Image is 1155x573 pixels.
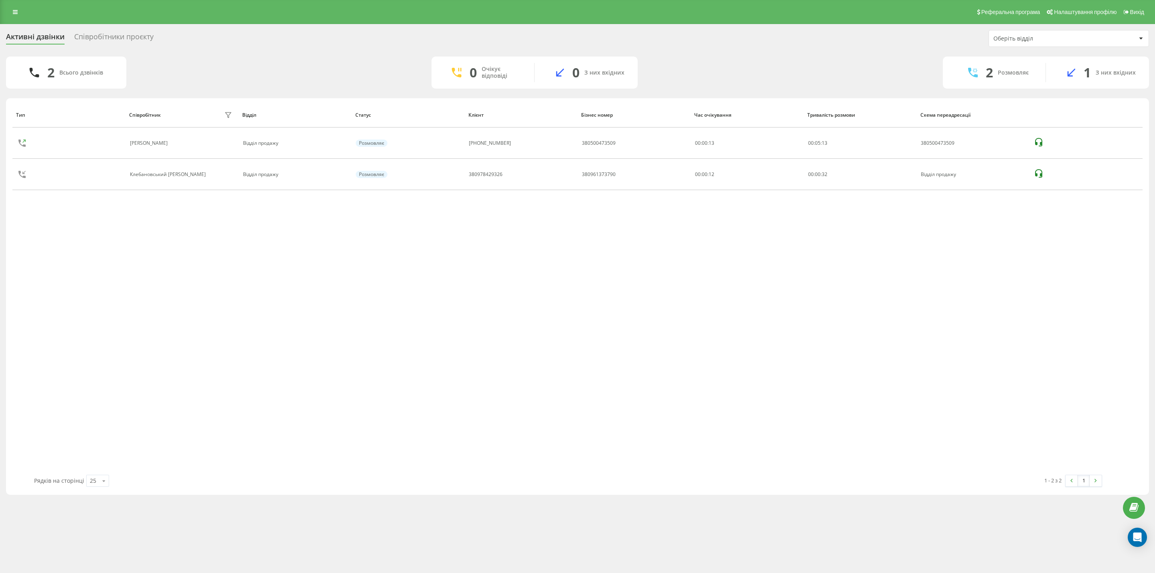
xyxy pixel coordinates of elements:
div: Тип [16,112,122,118]
span: Реферальна програма [981,9,1040,15]
div: Відділ [242,112,348,118]
div: Відділ продажу [921,172,1025,177]
div: З них вхідних [584,69,624,76]
div: Клієнт [468,112,574,118]
div: Схема переадресації [920,112,1026,118]
div: : : [808,172,827,177]
div: Бізнес номер [581,112,687,118]
div: Розмовляє [356,140,387,147]
div: Розмовляє [998,69,1029,76]
div: 2 [47,65,55,80]
div: 00:00:12 [695,172,799,177]
div: Співробітник [129,112,161,118]
div: Розмовляє [356,171,387,178]
div: Очікує відповіді [482,66,522,79]
div: [PERSON_NAME] [130,140,170,146]
div: 380961373790 [582,172,616,177]
span: Рядків на сторінці [34,477,84,484]
div: Відділ продажу [243,172,347,177]
div: Час очікування [694,112,800,118]
div: [PHONE_NUMBER] [469,140,511,146]
span: 32 [822,171,827,178]
div: Тривалість розмови [807,112,913,118]
a: 1 [1078,475,1090,486]
div: Всього дзвінків [59,69,103,76]
div: 1 - 2 з 2 [1044,476,1062,484]
div: 25 [90,477,96,485]
div: З них вхідних [1096,69,1136,76]
span: 00 [815,171,821,178]
div: 00:00:13 [695,140,799,146]
span: 13 [822,140,827,146]
div: Співробітники проєкту [74,32,154,45]
span: Налаштування профілю [1054,9,1116,15]
div: Відділ продажу [243,140,347,146]
div: Open Intercom Messenger [1128,528,1147,547]
div: Клебановський [PERSON_NAME] [130,172,208,177]
div: Статус [355,112,461,118]
span: Вихід [1130,9,1144,15]
div: Активні дзвінки [6,32,65,45]
div: 0 [470,65,477,80]
div: 2 [986,65,993,80]
div: 1 [1084,65,1091,80]
div: 380978429326 [469,172,503,177]
span: 00 [808,140,814,146]
span: 00 [808,171,814,178]
div: 380500473509 [582,140,616,146]
div: : : [808,140,827,146]
div: 0 [572,65,580,80]
div: 380500473509 [921,140,1025,146]
span: 05 [815,140,821,146]
div: Оберіть відділ [993,35,1089,42]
